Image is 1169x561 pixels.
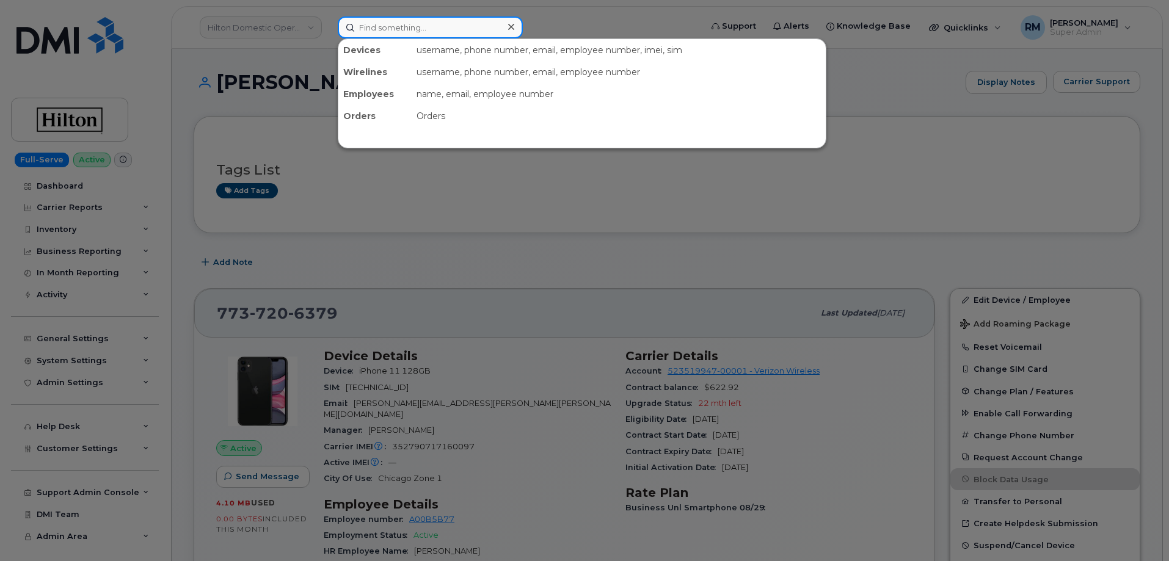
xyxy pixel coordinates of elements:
[412,39,826,61] div: username, phone number, email, employee number, imei, sim
[338,105,412,127] div: Orders
[1116,508,1160,552] iframe: Messenger Launcher
[412,105,826,127] div: Orders
[412,61,826,83] div: username, phone number, email, employee number
[338,39,412,61] div: Devices
[338,83,412,105] div: Employees
[338,61,412,83] div: Wirelines
[412,83,826,105] div: name, email, employee number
